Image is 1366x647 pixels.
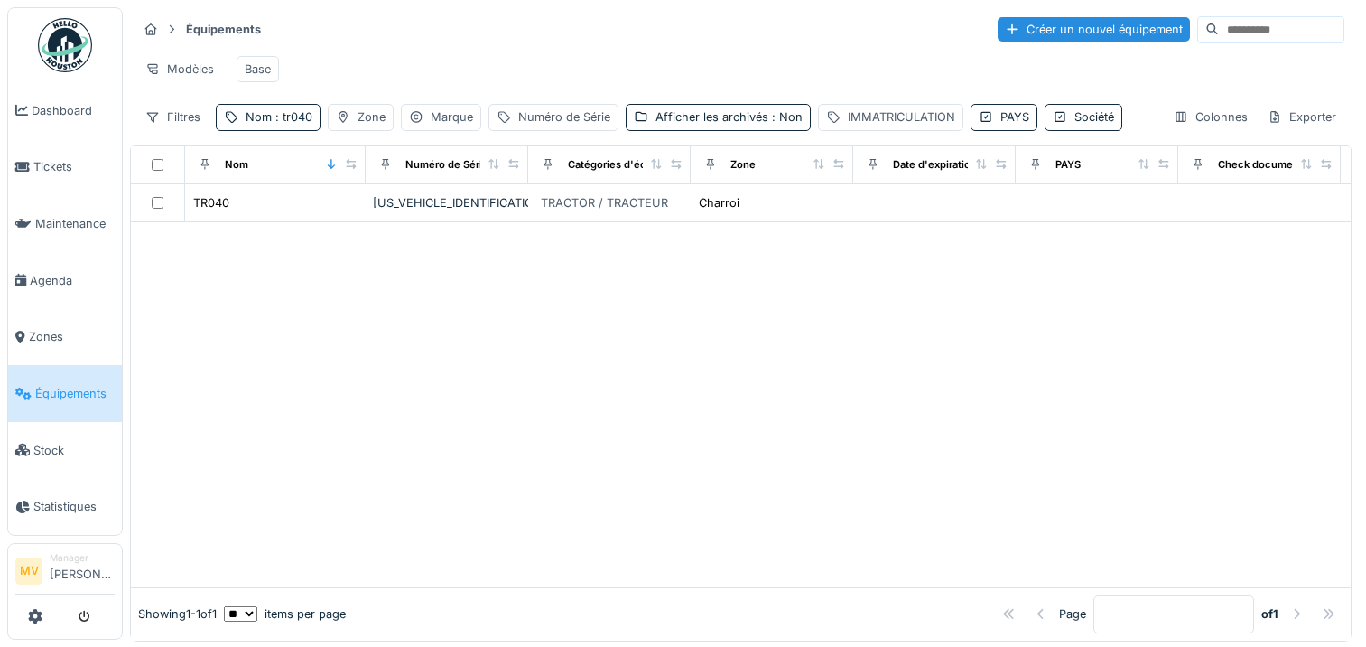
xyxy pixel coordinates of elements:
div: Catégories d'équipement [568,157,693,173]
a: MV Manager[PERSON_NAME] [15,551,115,595]
div: Numéro de Série [405,157,488,173]
a: Zones [8,309,122,366]
div: Page [1059,605,1086,623]
div: [US_VEHICLE_IDENTIFICATION_NUMBER] [373,194,521,211]
div: Afficher les archivés [655,108,803,126]
div: Zone [730,157,756,173]
a: Maintenance [8,195,122,252]
a: Tickets [8,139,122,196]
div: TRACTOR / TRACTEUR [541,194,668,211]
strong: of 1 [1261,605,1278,623]
div: Créer un nouvel équipement [998,17,1190,42]
a: Stock [8,422,122,479]
a: Équipements [8,365,122,422]
span: Stock [33,442,115,459]
div: Showing 1 - 1 of 1 [138,605,217,623]
div: Filtres [137,104,209,130]
a: Dashboard [8,82,122,139]
span: Équipements [35,385,115,402]
div: Marque [431,108,473,126]
span: Dashboard [32,102,115,119]
div: Modèles [137,56,222,82]
li: MV [15,558,42,585]
span: Zones [29,328,115,345]
div: Date d'expiration [893,157,977,173]
div: Base [245,61,271,78]
span: : tr040 [272,110,312,124]
div: Nom [225,157,248,173]
li: [PERSON_NAME] [50,551,115,590]
strong: Équipements [179,21,268,38]
div: PAYS [1055,157,1081,173]
div: Nom [246,108,312,126]
span: Maintenance [35,215,115,232]
span: Tickets [33,158,115,175]
div: IMMATRICULATION [848,108,955,126]
span: : Non [768,110,803,124]
div: Colonnes [1166,104,1256,130]
div: Charroi [699,194,739,211]
div: PAYS [1000,108,1029,126]
div: Zone [358,108,386,126]
span: Statistiques [33,498,115,515]
div: Check document date [1218,157,1327,173]
div: items per page [224,605,346,623]
a: Agenda [8,252,122,309]
div: Numéro de Série [518,108,610,126]
span: Agenda [30,272,115,289]
div: Exporter [1259,104,1344,130]
div: Manager [50,551,115,565]
img: Badge_color-CXgf-gQk.svg [38,18,92,72]
a: Statistiques [8,479,122,536]
div: TR040 [193,194,229,211]
div: Société [1074,108,1114,126]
